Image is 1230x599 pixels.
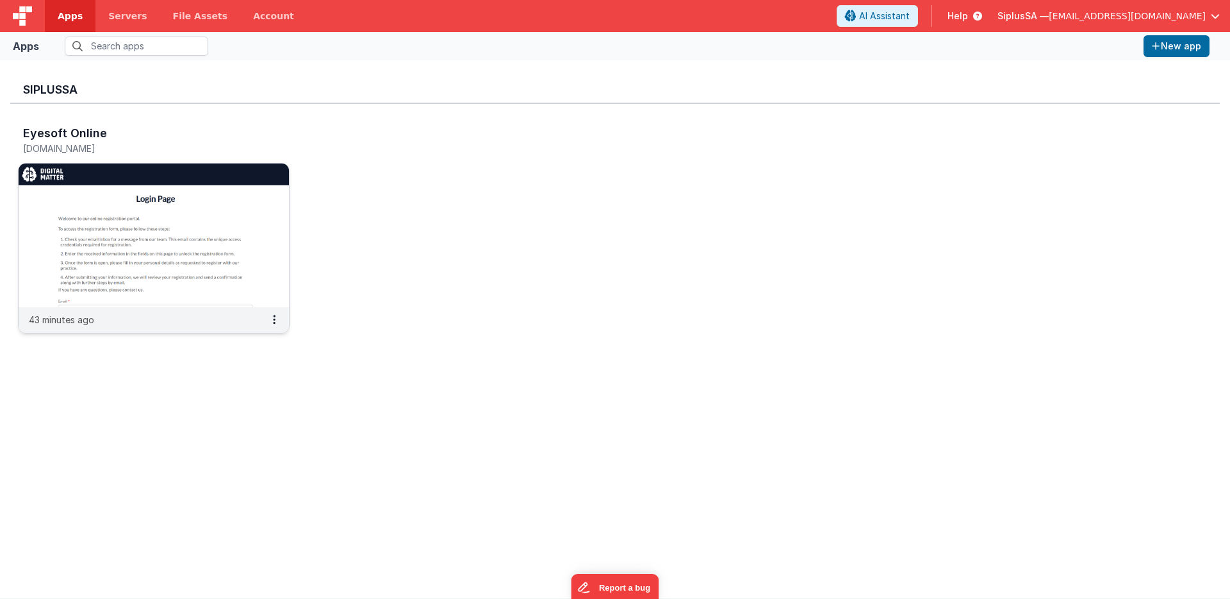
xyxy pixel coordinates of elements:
[58,10,83,22] span: Apps
[65,37,208,56] input: Search apps
[23,127,107,140] h3: Eyesoft Online
[859,10,910,22] span: AI Assistant
[947,10,968,22] span: Help
[23,144,258,153] h5: [DOMAIN_NAME]
[1144,35,1209,57] button: New app
[837,5,918,27] button: AI Assistant
[1049,10,1206,22] span: [EMAIL_ADDRESS][DOMAIN_NAME]
[173,10,228,22] span: File Assets
[29,313,94,326] p: 43 minutes ago
[108,10,147,22] span: Servers
[997,10,1049,22] span: SiplusSA —
[23,83,1207,96] h3: SiplusSA
[997,10,1220,22] button: SiplusSA — [EMAIL_ADDRESS][DOMAIN_NAME]
[13,38,39,54] div: Apps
